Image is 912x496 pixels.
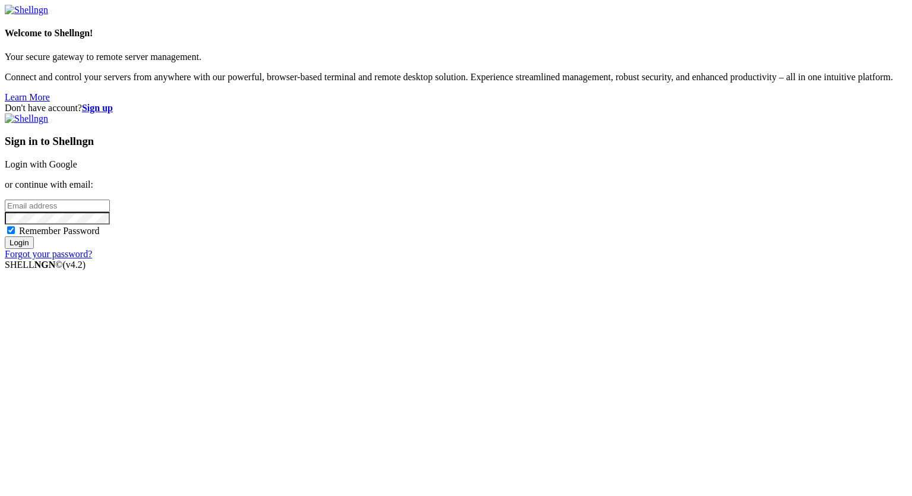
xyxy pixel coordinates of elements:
span: SHELL © [5,260,85,270]
img: Shellngn [5,5,48,15]
h3: Sign in to Shellngn [5,135,907,148]
input: Login [5,236,34,249]
img: Shellngn [5,113,48,124]
span: Remember Password [19,226,100,236]
a: Login with Google [5,159,77,169]
a: Forgot your password? [5,249,92,259]
a: Sign up [82,103,113,113]
h4: Welcome to Shellngn! [5,28,907,39]
p: Connect and control your servers from anywhere with our powerful, browser-based terminal and remo... [5,72,907,83]
input: Email address [5,200,110,212]
b: NGN [34,260,56,270]
a: Learn More [5,92,50,102]
p: Your secure gateway to remote server management. [5,52,907,62]
input: Remember Password [7,226,15,234]
span: 4.2.0 [63,260,86,270]
div: Don't have account? [5,103,907,113]
p: or continue with email: [5,179,907,190]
